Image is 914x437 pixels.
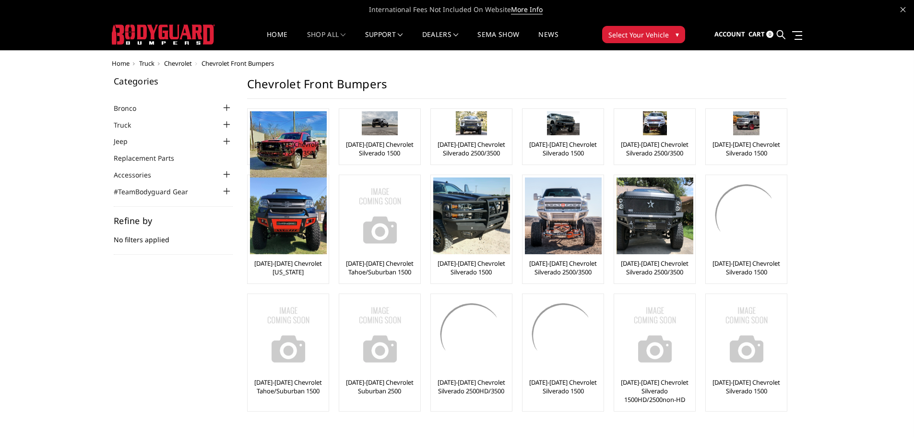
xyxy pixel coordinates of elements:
a: [DATE]-[DATE] Chevrolet Silverado 1500 [342,140,418,157]
a: Account [714,22,745,47]
span: Account [714,30,745,38]
a: [DATE]-[DATE] Chevrolet Silverado 2500/3500 [250,140,326,157]
span: Chevrolet Front Bumpers [202,59,274,68]
a: No Image [708,296,784,373]
a: Replacement Parts [114,153,186,163]
a: [DATE]-[DATE] Chevrolet Silverado 2500/3500 [525,259,601,276]
img: No Image [250,296,327,373]
a: Dealers [422,31,459,50]
a: Cart 0 [748,22,773,47]
a: [DATE]-[DATE] Chevrolet Tahoe/Suburban 1500 [342,259,418,276]
h5: Categories [114,77,233,85]
a: Home [112,59,130,68]
a: No Image [250,296,326,373]
a: News [538,31,558,50]
a: [DATE]-[DATE] Chevrolet Silverado 2500/3500 [617,259,693,276]
a: [DATE]-[DATE] Chevrolet Silverado 1500 [525,378,601,395]
a: Home [267,31,287,50]
a: [DATE]-[DATE] Chevrolet Tahoe/Suburban 1500 [250,378,326,395]
span: ▾ [676,29,679,39]
img: No Image [617,296,693,373]
h5: Refine by [114,216,233,225]
a: [DATE]-[DATE] Chevrolet Silverado 1500 [708,140,784,157]
a: [DATE]-[DATE] Chevrolet Silverado 1500HD/2500non-HD [617,378,693,404]
img: BODYGUARD BUMPERS [112,24,215,45]
a: shop all [307,31,346,50]
a: [DATE]-[DATE] Chevrolet Silverado 2500/3500 [617,140,693,157]
a: Truck [114,120,143,130]
a: [DATE]-[DATE] Chevrolet Silverado 1500 [433,259,510,276]
a: No Image [617,296,693,373]
a: [DATE]-[DATE] Chevrolet Silverado 1500 [708,378,784,395]
button: Select Your Vehicle [602,26,685,43]
img: No Image [342,296,418,373]
a: Jeep [114,136,140,146]
a: Support [365,31,403,50]
a: [DATE]-[DATE] Chevrolet Suburban 2500 [342,378,418,395]
a: [DATE]-[DATE] Chevrolet Silverado 1500 [708,259,784,276]
a: Truck [139,59,154,68]
img: No Image [708,296,785,373]
h1: Chevrolet Front Bumpers [247,77,786,99]
span: Select Your Vehicle [608,30,669,40]
img: No Image [342,177,418,254]
a: [DATE]-[DATE] Chevrolet [US_STATE] [250,259,326,276]
div: No filters applied [114,216,233,255]
a: [DATE]-[DATE] Chevrolet Silverado 1500 [525,140,601,157]
span: 0 [766,31,773,38]
a: SEMA Show [477,31,519,50]
a: More Info [511,5,543,14]
a: Accessories [114,170,163,180]
a: Chevrolet [164,59,192,68]
span: Cart [748,30,765,38]
a: [DATE]-[DATE] Chevrolet Silverado 2500HD/3500 [433,378,510,395]
a: [DATE]-[DATE] Chevrolet Silverado 2500/3500 [433,140,510,157]
a: #TeamBodyguard Gear [114,187,200,197]
a: Bronco [114,103,148,113]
